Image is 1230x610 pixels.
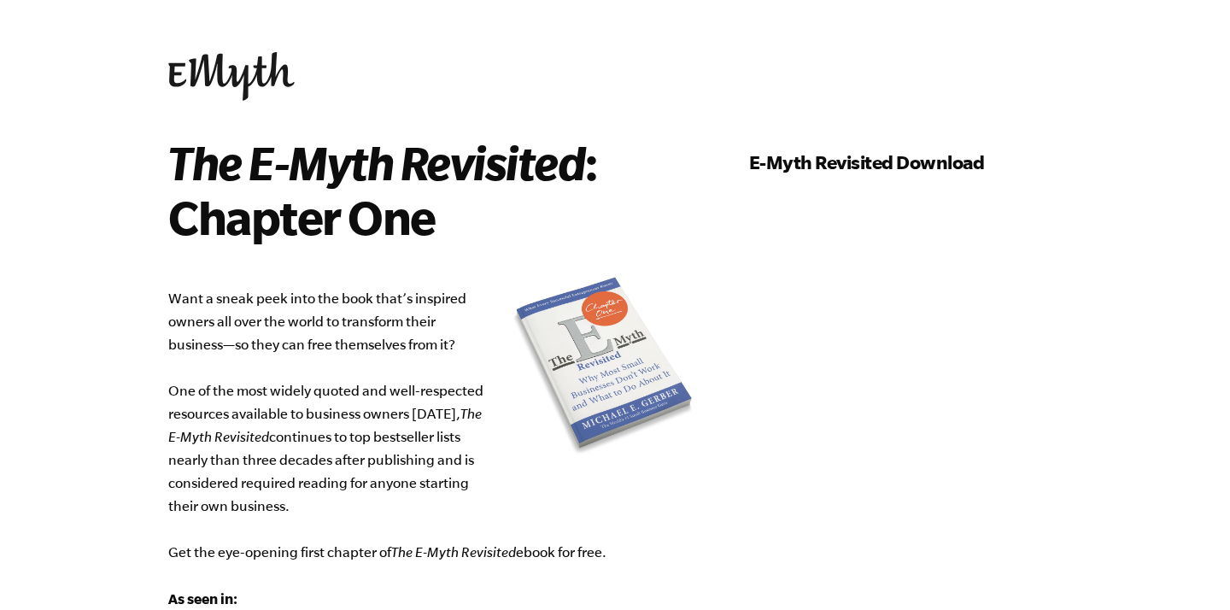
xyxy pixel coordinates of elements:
[168,52,295,101] img: EMyth
[510,272,698,463] img: e-myth revisited book summary
[168,590,237,607] strong: As seen in:
[168,406,482,444] i: The E-Myth Revisited
[749,149,1062,176] h3: E-Myth Revisited Download
[168,136,584,189] i: The E-Myth Revisited
[168,135,673,244] h2: : Chapter One
[391,544,516,560] i: The E-Myth Revisited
